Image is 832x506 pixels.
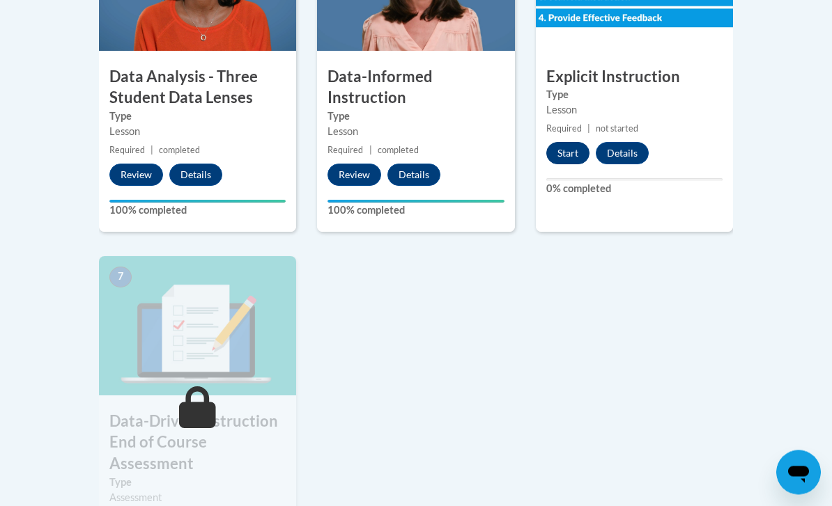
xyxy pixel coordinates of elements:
[99,67,296,110] h3: Data Analysis - Three Student Data Lenses
[109,145,145,156] span: Required
[328,164,381,187] button: Review
[317,67,514,110] h3: Data-Informed Instruction
[387,164,440,187] button: Details
[159,145,200,156] span: completed
[109,475,286,491] label: Type
[328,203,504,219] label: 100% completed
[109,109,286,125] label: Type
[99,257,296,396] img: Course Image
[109,267,132,288] span: 7
[109,203,286,219] label: 100% completed
[328,200,504,203] div: Your progress
[536,67,733,88] h3: Explicit Instruction
[596,124,638,134] span: not started
[328,109,504,125] label: Type
[151,145,153,156] span: |
[546,124,582,134] span: Required
[328,125,504,140] div: Lesson
[546,143,590,165] button: Start
[596,143,649,165] button: Details
[109,125,286,140] div: Lesson
[328,145,363,156] span: Required
[546,103,723,118] div: Lesson
[776,450,821,495] iframe: Button to launch messaging window
[109,164,163,187] button: Review
[169,164,222,187] button: Details
[109,491,286,506] div: Assessment
[378,145,419,156] span: completed
[546,182,723,197] label: 0% completed
[587,124,590,134] span: |
[369,145,372,156] span: |
[99,411,296,475] h3: Data-Driven Instruction End of Course Assessment
[546,88,723,103] label: Type
[109,200,286,203] div: Your progress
